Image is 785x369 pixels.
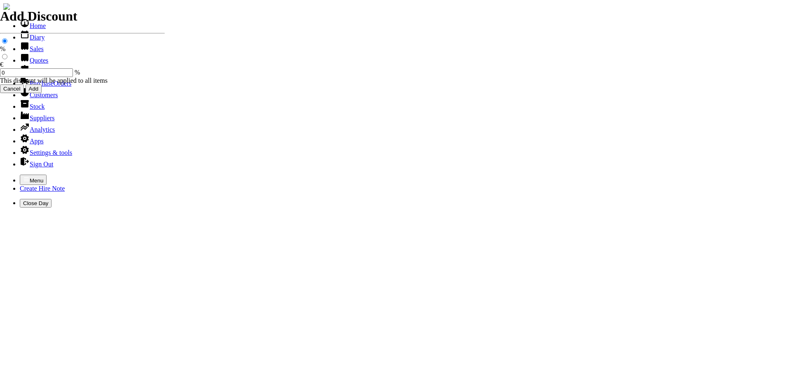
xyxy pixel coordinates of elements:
input: € [2,54,7,59]
a: Settings & tools [20,149,72,156]
li: Sales [20,41,782,53]
a: Create Hire Note [20,185,65,192]
input: % [2,38,7,44]
a: Sign Out [20,161,53,168]
li: Stock [20,99,782,110]
span: % [75,69,80,76]
a: Apps [20,138,44,145]
button: Menu [20,175,47,185]
a: Analytics [20,126,55,133]
a: Customers [20,91,58,98]
input: Add [26,84,42,93]
a: Suppliers [20,114,54,121]
li: Suppliers [20,110,782,122]
li: Hire Notes [20,64,782,76]
button: Close Day [20,199,52,208]
a: Stock [20,103,45,110]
